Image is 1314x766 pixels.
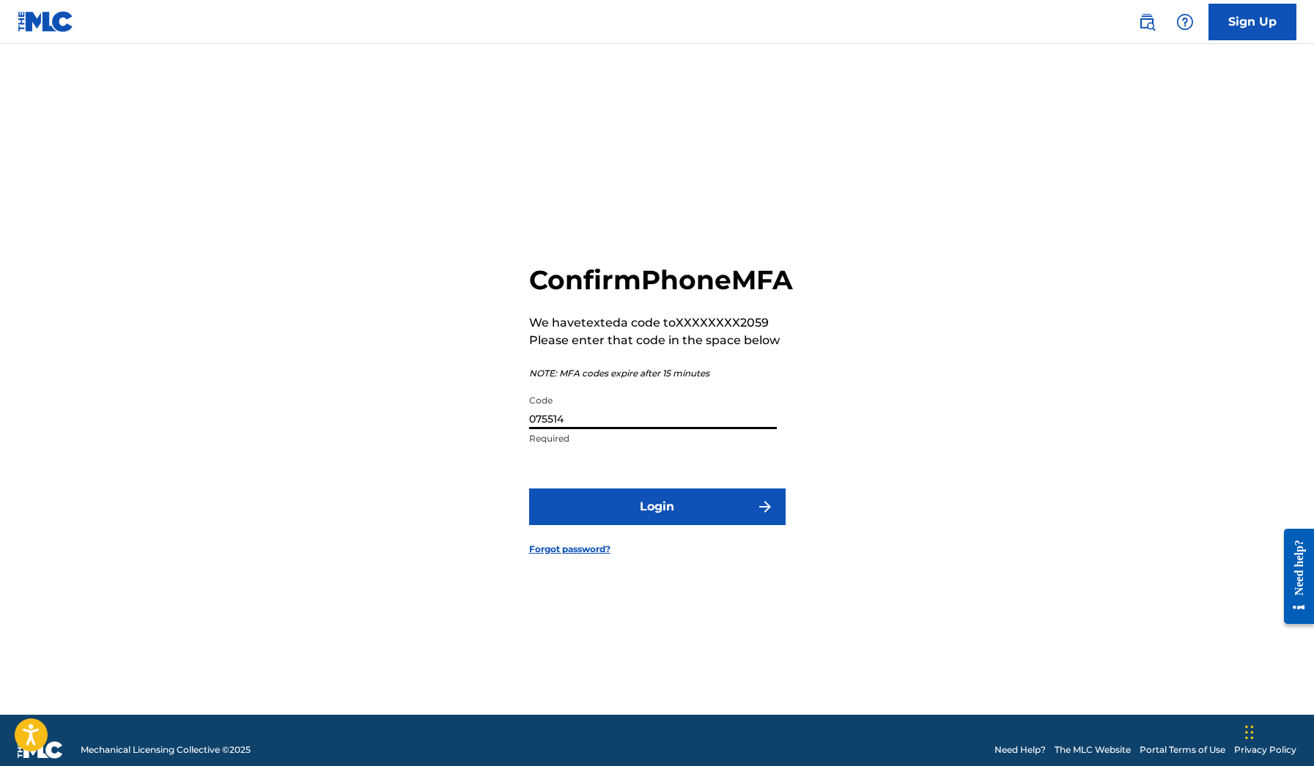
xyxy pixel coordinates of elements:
[1234,743,1296,756] a: Privacy Policy
[81,743,251,756] span: Mechanical Licensing Collective © 2025
[529,543,610,556] a: Forgot password?
[1176,13,1194,31] img: help
[18,11,74,32] img: MLC Logo
[1055,743,1131,756] a: The MLC Website
[1170,7,1200,37] div: Help
[529,332,793,349] p: Please enter that code in the space below
[756,498,774,516] img: f7272a7cc735f4ea7f67.svg
[1273,516,1314,636] iframe: Resource Center
[529,488,786,525] button: Login
[1132,7,1162,37] a: Public Search
[18,741,63,759] img: logo
[529,314,793,332] p: We have texted a code to XXXXXXXX2059
[1138,13,1156,31] img: search
[1241,696,1314,766] iframe: Chat Widget
[994,743,1046,756] a: Need Help?
[1140,743,1225,756] a: Portal Terms of Use
[529,264,793,297] h2: Confirm Phone MFA
[529,367,793,380] p: NOTE: MFA codes expire after 15 minutes
[1245,710,1254,754] div: Drag
[529,432,777,445] p: Required
[1208,4,1296,40] a: Sign Up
